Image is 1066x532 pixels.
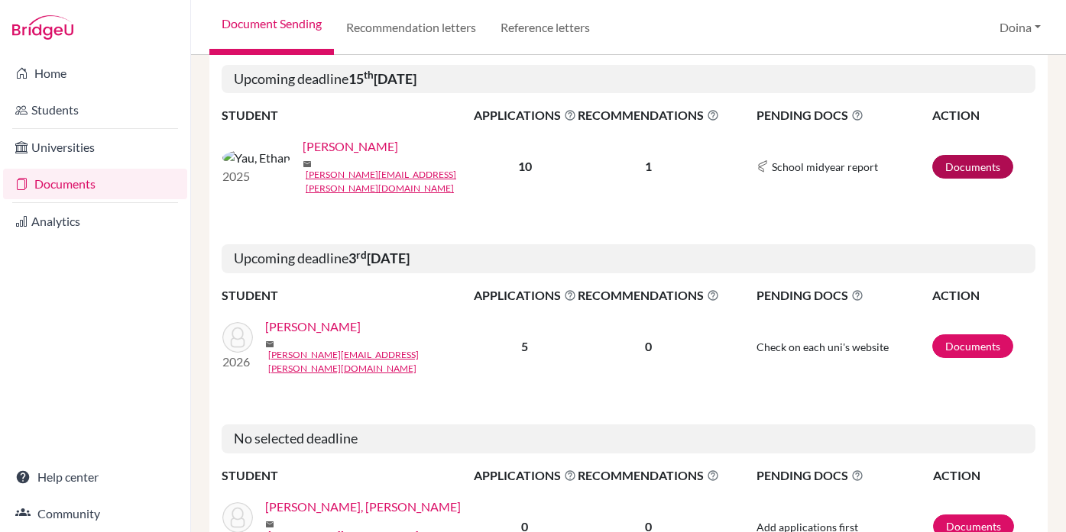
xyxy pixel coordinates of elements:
[757,466,932,485] span: PENDING DOCS
[932,285,1035,305] th: ACTION
[303,160,312,169] span: mail
[932,466,1035,485] th: ACTION
[265,340,274,349] span: mail
[578,466,719,485] span: RECOMMENDATIONS
[993,13,1048,42] button: Doina
[12,15,73,40] img: Bridge-U
[222,244,1035,273] h5: Upcoming deadline
[222,105,473,125] th: STUDENT
[521,339,528,353] b: 5
[932,334,1013,358] a: Documents
[268,348,484,376] a: [PERSON_NAME][EMAIL_ADDRESS][PERSON_NAME][DOMAIN_NAME]
[222,149,290,167] img: Yau, Ethan
[932,105,1035,125] th: ACTION
[265,498,461,516] a: [PERSON_NAME], [PERSON_NAME]
[265,520,274,529] span: mail
[578,286,719,305] span: RECOMMENDATIONS
[364,69,374,81] sup: th
[3,169,187,199] a: Documents
[578,106,719,124] span: RECOMMENDATIONS
[222,65,1035,94] h5: Upcoming deadline
[222,353,253,371] p: 2026
[757,106,932,124] span: PENDING DOCS
[356,249,367,261] sup: rd
[348,250,410,266] b: 3 [DATE]
[306,168,484,195] a: [PERSON_NAME][EMAIL_ADDRESS][PERSON_NAME][DOMAIN_NAME]
[3,498,187,529] a: Community
[222,285,473,305] th: STUDENT
[578,337,719,356] p: 0
[932,155,1013,179] a: Documents
[757,286,932,305] span: PENDING DOCS
[474,466,576,485] span: APPLICATIONS
[222,167,290,185] p: 2025
[265,318,361,336] a: [PERSON_NAME]
[578,157,719,176] p: 1
[3,462,187,492] a: Help center
[757,340,889,353] span: Check on each uni's website
[474,286,576,305] span: APPLICATIONS
[518,159,532,173] b: 10
[757,160,769,172] img: Common App logo
[222,322,253,353] img: Leong, Katrina
[772,159,878,175] span: School midyear report
[3,132,187,163] a: Universities
[303,137,398,156] a: [PERSON_NAME]
[222,424,1035,453] h5: No selected deadline
[474,106,576,124] span: APPLICATIONS
[222,466,473,485] th: STUDENT
[3,206,187,237] a: Analytics
[3,95,187,125] a: Students
[348,70,416,87] b: 15 [DATE]
[3,58,187,89] a: Home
